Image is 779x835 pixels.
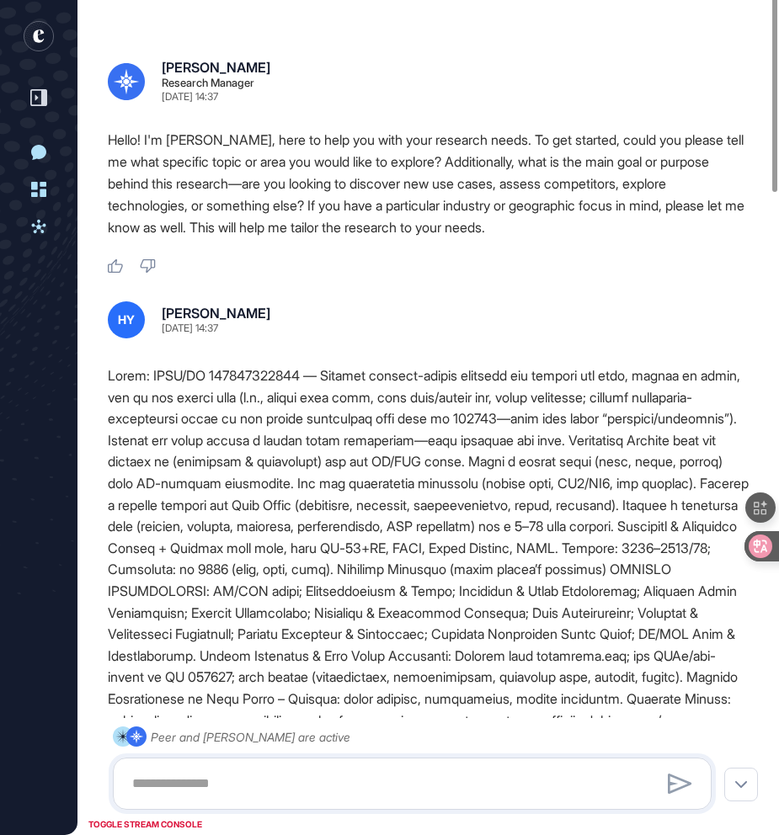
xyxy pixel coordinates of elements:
[118,313,135,327] span: HY
[162,306,270,320] div: [PERSON_NAME]
[151,726,350,747] div: Peer and [PERSON_NAME] are active
[108,129,749,238] p: Hello! I'm [PERSON_NAME], here to help you with your research needs. To get started, could you pl...
[162,323,218,333] div: [DATE] 14:37
[162,92,218,102] div: [DATE] 14:37
[162,61,270,74] div: [PERSON_NAME]
[162,77,254,88] div: Research Manager
[24,21,54,51] div: entrapeer-logo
